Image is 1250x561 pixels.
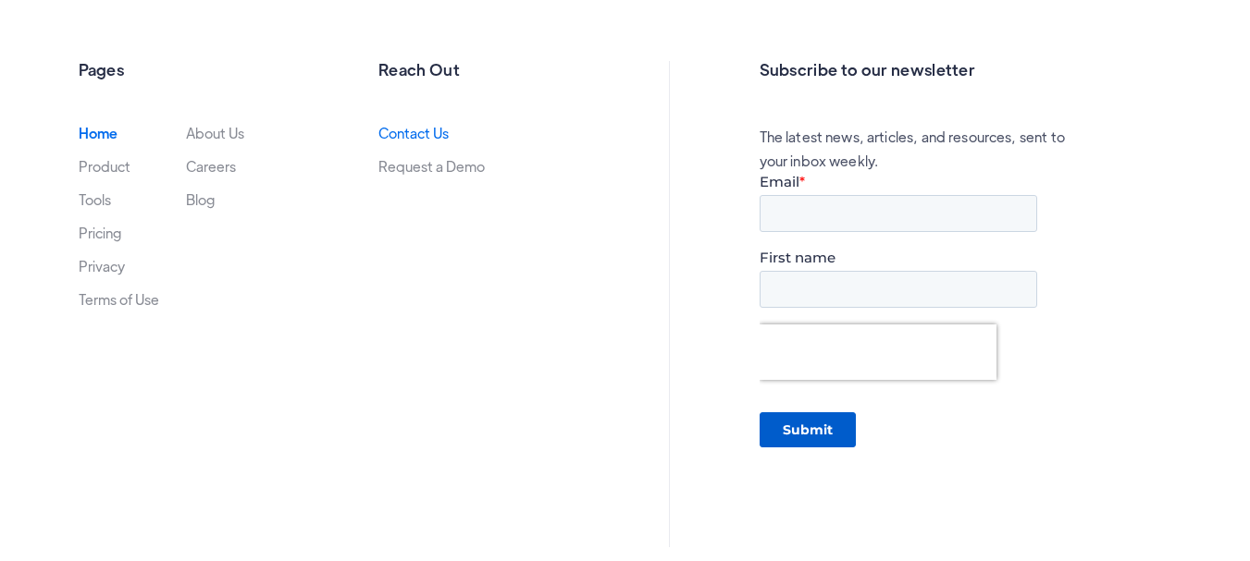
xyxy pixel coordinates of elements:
h2: Subscribe to our newsletter [760,61,1172,79]
a: Blog [186,192,215,207]
iframe: Form 0 [760,173,1037,524]
p: The latest news, articles, and resources, sent to your inbox weekly. [760,125,1083,173]
a: Tools [79,192,111,207]
a: Privacy [79,259,125,274]
a: Home [79,126,118,140]
a: About Us [186,126,244,140]
h2: Reach Out [378,61,578,79]
h2: Pages [79,61,278,79]
a: Terms of Use [79,292,159,307]
a: Product [79,159,130,174]
a: Request a Demo [378,159,485,174]
a: Careers [186,159,236,174]
a: Contact Us [378,126,449,140]
a: Pricing [79,226,121,240]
